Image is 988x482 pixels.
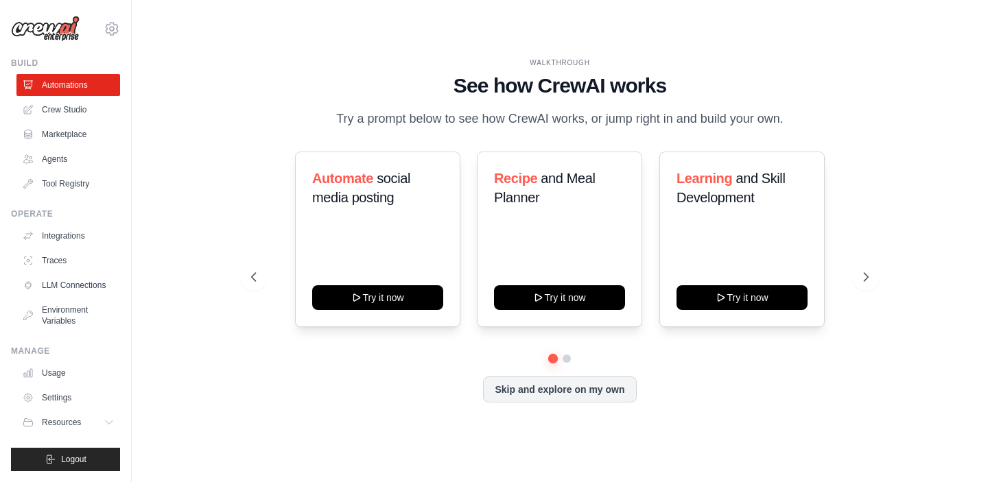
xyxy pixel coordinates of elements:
[11,346,120,357] div: Manage
[312,171,410,205] span: social media posting
[16,387,120,409] a: Settings
[11,448,120,471] button: Logout
[16,148,120,170] a: Agents
[16,123,120,145] a: Marketplace
[42,417,81,428] span: Resources
[16,250,120,272] a: Traces
[677,171,785,205] span: and Skill Development
[494,285,625,310] button: Try it now
[16,274,120,296] a: LLM Connections
[251,58,868,68] div: WALKTHROUGH
[329,109,790,129] p: Try a prompt below to see how CrewAI works, or jump right in and build your own.
[677,171,732,186] span: Learning
[16,173,120,195] a: Tool Registry
[11,16,80,42] img: Logo
[483,376,636,402] button: Skip and explore on my own
[16,225,120,247] a: Integrations
[494,171,537,186] span: Recipe
[312,285,443,310] button: Try it now
[494,171,595,205] span: and Meal Planner
[11,58,120,69] div: Build
[16,99,120,121] a: Crew Studio
[16,74,120,96] a: Automations
[16,362,120,384] a: Usage
[16,411,120,433] button: Resources
[16,299,120,332] a: Environment Variables
[61,454,86,465] span: Logout
[677,285,808,310] button: Try it now
[251,73,868,98] h1: See how CrewAI works
[11,208,120,219] div: Operate
[312,171,373,186] span: Automate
